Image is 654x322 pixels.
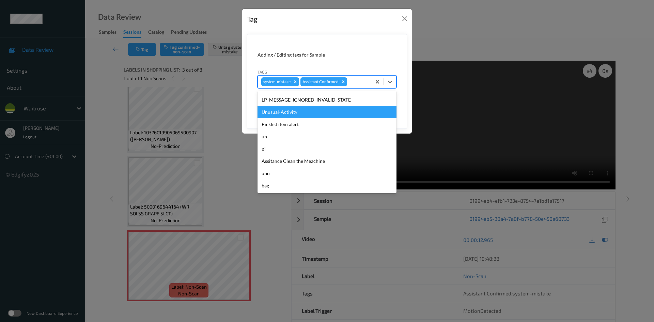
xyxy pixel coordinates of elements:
div: bag [258,180,396,192]
div: un [258,131,396,143]
div: Remove Assistant Confirmed [340,77,347,86]
div: Adding / Editing tags for Sample [258,51,396,58]
div: unu [258,167,396,180]
div: pi [258,143,396,155]
div: LP_MESSAGE_IGNORED_INVALID_STATE [258,94,396,106]
div: system-mistake [261,77,292,86]
button: Close [400,14,409,24]
div: Unusual-Activity [258,106,396,118]
div: Picklist item alert [258,118,396,131]
div: Remove system-mistake [292,77,299,86]
div: Assitance Clean the Meachine [258,155,396,167]
label: Tags [258,69,267,75]
div: Assistant Confirmed [300,77,340,86]
div: Tag [247,14,258,25]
